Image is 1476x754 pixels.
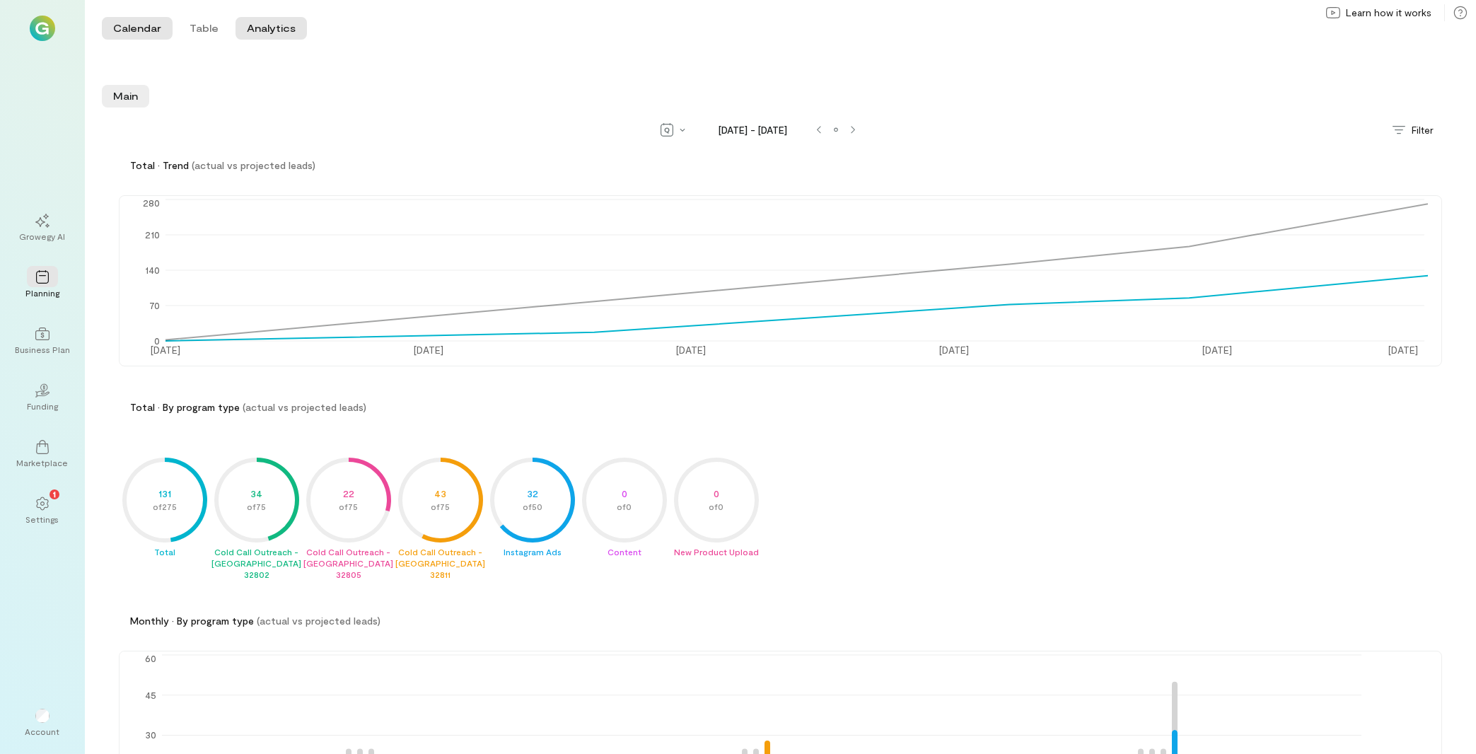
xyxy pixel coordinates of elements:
[487,546,579,557] div: Instagram Ads
[1388,344,1418,356] tspan: [DATE]
[119,546,211,557] div: Total
[527,487,538,499] tspan: 32
[145,264,160,276] tspan: 140
[435,487,447,499] tspan: 43
[339,501,359,511] tspan: of 75
[26,514,59,525] div: Settings
[102,17,173,40] button: Calendar
[145,228,160,240] tspan: 210
[158,487,171,499] tspan: 131
[145,689,156,701] tspan: 45
[1346,6,1431,20] span: Learn how it works
[17,202,68,253] a: Growegy AI
[17,485,68,536] a: Settings
[617,501,632,511] tspan: of 0
[153,501,177,511] tspan: of 275
[130,400,1442,414] div: Total · By program type
[17,259,68,310] a: Planning
[154,335,160,347] tspan: 0
[130,614,1442,628] div: Monthly · By program type
[53,487,56,500] span: 1
[102,85,149,108] li: Main
[251,487,263,499] tspan: 34
[248,501,267,511] tspan: of 75
[17,372,68,423] a: Funding
[143,197,160,209] tspan: 280
[25,726,60,737] div: Account
[1202,344,1232,356] tspan: [DATE]
[395,546,487,580] div: Cold Call Outreach - [GEOGRAPHIC_DATA] 32811
[17,315,68,366] a: Business Plan
[257,615,380,627] span: (actual vs projected leads)
[17,429,68,480] a: Marketplace
[25,287,59,298] div: Planning
[192,159,315,171] span: (actual vs projected leads)
[939,344,969,356] tspan: [DATE]
[343,487,354,499] tspan: 22
[130,158,1442,173] div: Total · Trend
[1412,123,1434,137] span: Filter
[303,546,395,580] div: Cold Call Outreach - [GEOGRAPHIC_DATA] 32805
[145,652,156,664] tspan: 60
[17,697,68,748] div: Account
[151,344,180,356] tspan: [DATE]
[178,17,230,40] button: Table
[27,400,58,412] div: Funding
[670,546,762,557] div: New Product Upload
[20,231,66,242] div: Growegy AI
[243,401,366,413] span: (actual vs projected leads)
[523,501,542,511] tspan: of 50
[236,17,307,40] button: Analytics
[149,299,160,311] tspan: 70
[696,123,810,137] span: [DATE] - [DATE]
[676,344,706,356] tspan: [DATE]
[145,729,156,741] tspan: 30
[579,546,670,557] div: Content
[431,501,451,511] tspan: of 75
[709,501,724,511] tspan: of 0
[15,344,70,355] div: Business Plan
[714,487,719,499] tspan: 0
[622,487,627,499] tspan: 0
[17,457,69,468] div: Marketplace
[211,546,303,580] div: Cold Call Outreach - [GEOGRAPHIC_DATA] 32802
[414,344,443,356] tspan: [DATE]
